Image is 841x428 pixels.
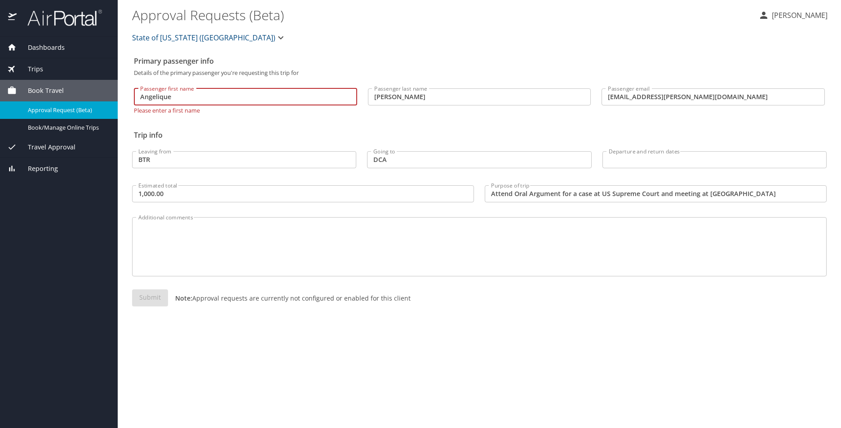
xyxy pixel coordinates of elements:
[134,54,825,68] h2: Primary passenger info
[17,164,58,174] span: Reporting
[132,1,751,29] h1: Approval Requests (Beta)
[134,70,825,76] p: Details of the primary passenger you're requesting this trip for
[175,294,192,302] strong: Note:
[168,293,411,303] p: Approval requests are currently not configured or enabled for this client
[134,128,825,142] h2: Trip info
[134,105,357,114] p: Please enter a first name
[18,9,102,26] img: airportal-logo.png
[8,9,18,26] img: icon-airportal.png
[17,64,43,74] span: Trips
[17,142,75,152] span: Travel Approval
[17,43,65,52] span: Dashboards
[769,10,828,21] p: [PERSON_NAME]
[17,86,64,96] span: Book Travel
[28,123,107,132] span: Book/Manage Online Trips
[755,7,831,23] button: [PERSON_NAME]
[128,29,290,47] button: State of [US_STATE] ([GEOGRAPHIC_DATA])
[132,31,275,44] span: State of [US_STATE] ([GEOGRAPHIC_DATA])
[28,106,107,114] span: Approval Request (Beta)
